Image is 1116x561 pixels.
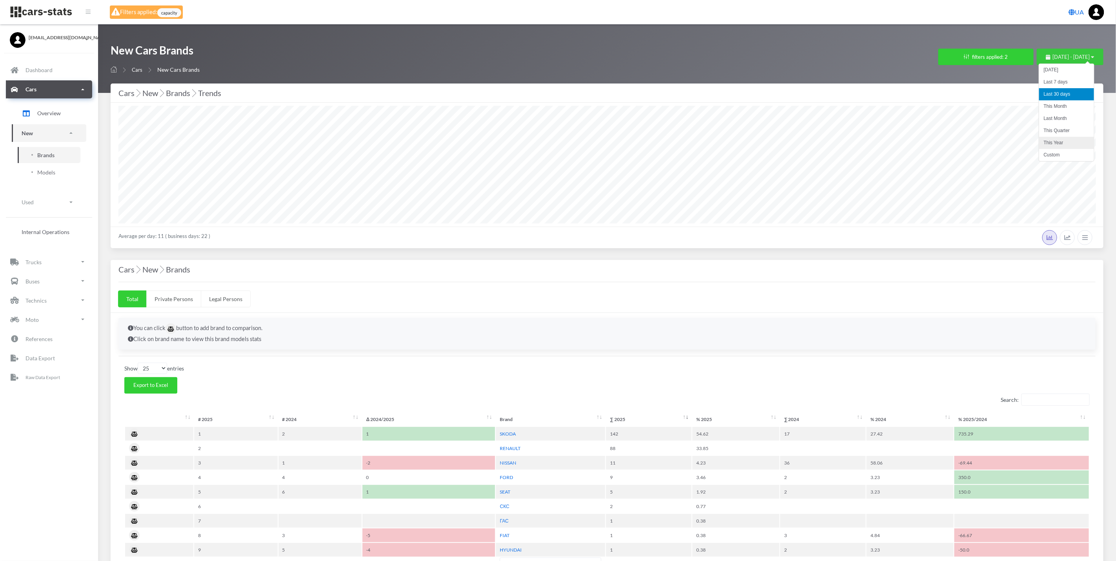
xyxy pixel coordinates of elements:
[12,124,86,142] a: New
[118,290,147,307] a: Total
[1037,49,1103,65] button: [DATE] - [DATE]
[25,84,36,94] p: Cars
[867,456,954,470] td: 58.06
[954,485,1089,499] td: 150.0
[692,514,779,528] td: 0.38
[37,151,55,159] span: Brands
[496,412,605,426] th: Brand: activate to sort column ascending
[279,470,362,484] td: 4
[1039,76,1094,88] li: Last 7 days
[125,412,193,426] th: : activate to sort column ascending
[111,227,1103,248] div: Average per day: 11 ( business days: 22 )
[1039,137,1094,149] li: This Year
[1039,100,1094,113] li: This Month
[780,528,866,542] td: 3
[692,412,779,426] th: %&nbsp;2025: activate to sort column ascending
[194,528,277,542] td: 8
[6,272,92,290] a: Buses
[692,499,779,513] td: 0.77
[780,543,866,557] td: 2
[118,263,1096,276] h4: Cars New Brands
[194,456,277,470] td: 3
[954,543,1089,557] td: -50.0
[12,224,86,240] a: Internal Operations
[954,456,1089,470] td: -69.44
[25,334,53,344] p: References
[500,532,510,538] a: FIAT
[362,456,495,470] td: -2
[362,412,495,426] th: Δ&nbsp;2024/2025: activate to sort column ascending
[500,431,516,437] a: SKODA
[867,412,954,426] th: %&nbsp;2024: activate to sort column ascending
[6,253,92,271] a: Trucks
[500,518,508,524] a: ГАС
[606,456,692,470] td: 11
[124,363,184,374] label: Show entries
[6,330,92,348] a: References
[692,528,779,542] td: 0.38
[6,349,92,367] a: Data Export
[692,485,779,499] td: 1.92
[279,412,362,426] th: #&nbsp;2024: activate to sort column ascending
[22,228,69,236] span: Internal Operations
[1001,394,1090,406] label: Search:
[194,470,277,484] td: 4
[1053,54,1090,60] span: [DATE] - [DATE]
[279,528,362,542] td: 3
[157,66,200,73] span: New Cars Brands
[1039,113,1094,125] li: Last Month
[37,109,61,117] span: Overview
[1039,64,1094,76] li: [DATE]
[118,318,1096,350] div: You can click button to add brand to comparison. Click on brand name to view this brand models stats
[692,427,779,441] td: 54.62
[1089,4,1104,20] a: ...
[6,291,92,309] a: Technics
[867,427,954,441] td: 27.42
[867,528,954,542] td: 4.84
[6,368,92,386] a: Raw Data Export
[29,34,88,41] span: [EMAIL_ADDRESS][DOMAIN_NAME]
[124,377,177,394] button: Export to Excel
[867,485,954,499] td: 3.23
[10,6,73,18] img: navbar brand
[1039,149,1094,161] li: Custom
[25,257,42,267] p: Trucks
[780,485,866,499] td: 2
[692,441,779,455] td: 33.85
[780,427,866,441] td: 17
[606,543,692,557] td: 1
[692,543,779,557] td: 0.38
[6,80,92,98] a: Cars
[606,499,692,513] td: 2
[194,441,277,455] td: 2
[954,528,1089,542] td: -66.67
[118,87,1096,99] div: Cars New Brands Trends
[500,474,513,480] a: FORD
[606,427,692,441] td: 142
[780,412,866,426] th: ∑&nbsp;2024: activate to sort column ascending
[25,353,55,363] p: Data Export
[780,470,866,484] td: 2
[194,412,277,426] th: #&nbsp;2025: activate to sort column ascending
[500,460,516,466] a: NISSAN
[25,65,53,75] p: Dashboard
[132,67,142,73] a: Cars
[606,528,692,542] td: 1
[110,5,183,19] div: Filters applied:
[362,427,495,441] td: 1
[37,168,55,176] span: Models
[157,8,181,17] span: capacity
[194,485,277,499] td: 5
[938,49,1034,65] button: filters applied: 2
[780,456,866,470] td: 36
[25,373,60,382] p: Raw Data Export
[194,514,277,528] td: 7
[22,128,33,138] p: New
[867,543,954,557] td: 3.23
[279,543,362,557] td: 5
[12,193,86,211] a: Used
[18,164,80,180] a: Models
[1039,125,1094,137] li: This Quarter
[194,543,277,557] td: 9
[606,412,692,426] th: ∑&nbsp;2025: activate to sort column ascending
